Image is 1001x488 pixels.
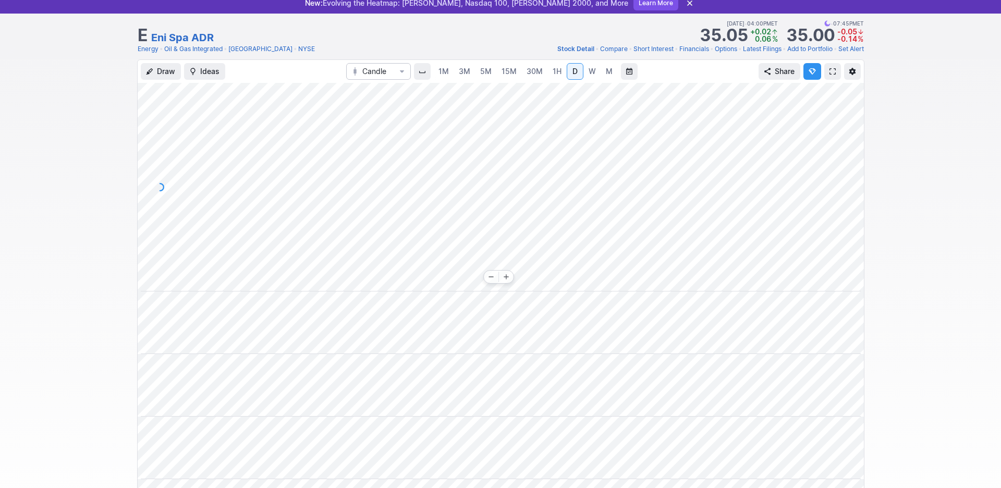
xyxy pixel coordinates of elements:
h1: E [138,27,148,44]
button: Interval [414,63,431,80]
span: • [834,44,837,54]
span: % [772,34,778,43]
a: NYSE [298,44,315,54]
a: Latest Filings [743,44,782,54]
span: Latest Filings [743,45,782,53]
a: 15M [497,63,521,80]
button: Share [759,63,800,80]
button: Ideas [184,63,225,80]
span: 1H [553,67,561,76]
a: Stock Detail [557,44,594,54]
span: Share [775,66,795,77]
a: Oil & Gas Integrated [164,44,223,54]
span: 3M [459,67,470,76]
span: • [629,44,632,54]
a: W [584,63,601,80]
span: • [710,44,714,54]
span: +0.02 [750,27,771,36]
span: 30M [527,67,543,76]
a: Add to Portfolio [787,44,833,54]
button: Chart Settings [844,63,861,80]
a: Compare [600,44,628,54]
a: [GEOGRAPHIC_DATA] [228,44,292,54]
button: Zoom in [499,271,514,283]
a: 1H [548,63,566,80]
span: D [572,67,578,76]
span: • [783,44,786,54]
span: 15M [502,67,517,76]
button: Range [621,63,638,80]
span: M [606,67,613,76]
span: Candle [362,66,395,77]
span: • [744,19,747,28]
a: Energy [138,44,158,54]
a: 30M [522,63,547,80]
strong: 35.05 [700,27,748,44]
a: Financials [679,44,709,54]
span: 5M [480,67,492,76]
a: 3M [454,63,475,80]
span: • [595,44,599,54]
span: • [831,19,833,28]
a: D [567,63,583,80]
button: Draw [141,63,181,80]
a: Fullscreen [824,63,841,80]
a: 1M [434,63,454,80]
strong: 35.00 [786,27,835,44]
span: • [224,44,227,54]
span: W [589,67,596,76]
span: [DATE] 04:00PM ET [727,19,778,28]
span: -0.14 [837,34,857,43]
span: Stock Detail [557,45,594,53]
span: • [160,44,163,54]
button: Zoom out [484,271,498,283]
a: M [601,63,618,80]
a: 5M [475,63,496,80]
span: • [675,44,678,54]
span: -0.05 [837,27,857,36]
span: Ideas [200,66,219,77]
button: Explore new features [803,63,821,80]
span: 1M [438,67,449,76]
span: 0.06 [755,34,771,43]
a: Set Alert [838,44,864,54]
span: • [294,44,297,54]
a: Short Interest [633,44,674,54]
span: • [738,44,742,54]
a: Options [715,44,737,54]
span: % [858,34,863,43]
span: 07:45PM ET [824,19,864,28]
span: Draw [157,66,175,77]
button: Chart Type [346,63,411,80]
a: Eni Spa ADR [151,30,214,45]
